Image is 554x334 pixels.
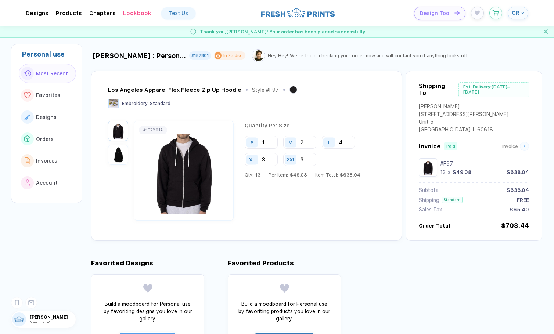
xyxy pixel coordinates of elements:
div: Favorited Products [228,259,294,267]
img: link to icon [25,179,30,186]
img: Tariq.png [253,50,264,61]
div: Shipping [419,197,439,203]
img: Embroidery [108,99,119,108]
span: Account [36,180,58,186]
div: Subtotal [419,187,440,193]
span: Orders [36,136,54,142]
div: Sales Tax [419,207,442,213]
div: #F97 [440,161,529,167]
div: LookbookToggle dropdown menu chapters [123,10,151,17]
span: CR [512,10,519,16]
div: #157801 [191,53,209,58]
img: success gif [187,26,199,37]
button: link to iconInvoices [19,151,76,170]
div: Build a moodboard for Personal use by favoriting designs you love in our gallery. [102,300,194,322]
div: Favorited Designs [91,259,153,267]
span: Embroidery : [122,101,149,106]
div: S [251,139,254,145]
img: icon [454,11,460,15]
div: XL [249,157,255,162]
div: $49.08 [453,169,472,175]
div: Style # F97 [252,87,279,93]
button: link to iconMost Recent [19,64,76,83]
div: Text Us [169,10,188,16]
div: M [288,139,293,145]
img: link to icon [24,114,30,120]
div: [GEOGRAPHIC_DATA] , IL - 60618 [419,127,508,134]
img: 1757426853204hlxeo_nt_front.png [421,160,435,175]
button: link to iconAccount [19,173,76,192]
div: Shipping To [419,83,453,97]
button: Design Toolicon [414,7,465,20]
div: DesignsToggle dropdown menu [26,10,48,17]
img: link to icon [24,70,31,77]
button: link to iconOrders [19,130,76,149]
div: $65.40 [510,207,529,213]
div: FREE [517,197,529,203]
span: Most Recent [36,70,68,76]
div: Item Total: [315,172,360,178]
div: $638.04 [507,187,529,193]
div: Hey Hey! We’re triple-checking your order now and will contact you if anything looks off. [268,53,468,58]
div: 2XL [286,157,295,162]
div: Unit 5 [419,119,508,127]
div: 13 [440,169,446,175]
button: CR [508,7,528,19]
a: Text Us [161,7,195,19]
span: Design Tool [420,10,451,17]
span: Invoices [36,158,57,164]
div: Per Item: [269,172,307,178]
div: ChaptersToggle dropdown menu chapters [89,10,116,17]
span: Need Help? [30,320,50,324]
span: Invoice [419,143,440,150]
div: Order Total [419,223,450,229]
img: user profile [12,312,26,326]
img: link to icon [24,92,31,98]
button: link to iconDesigns [19,108,76,127]
div: Est. Delivery: [DATE]–[DATE] [458,82,529,97]
div: Personal use [22,50,76,58]
div: Paid [446,144,455,149]
div: [PERSON_NAME] : Personal use [93,52,186,59]
img: 1757426853204hlxeo_nt_front.png [110,123,126,139]
div: $638.04 [507,169,529,175]
img: 1757426853204cugil_nt_back.png [110,146,126,163]
button: link to iconFavorites [19,86,76,105]
div: Qty: [245,172,260,178]
div: ProductsToggle dropdown menu [56,10,82,17]
div: L [328,139,331,145]
img: link to icon [24,135,30,142]
div: Standard [442,197,463,203]
img: link to icon [25,157,30,164]
span: Thank you, [PERSON_NAME] ! Your order has been placed successfully. [200,29,367,35]
span: Designs [36,114,57,120]
span: [PERSON_NAME] [30,315,76,320]
div: Build a moodboard for Personal use by favoriting products you love in our gallery. [238,300,330,322]
img: logo [261,7,335,18]
div: In Studio [223,53,241,58]
div: [PERSON_NAME] [419,104,508,111]
div: # 157801A [143,128,163,132]
div: Quantity Per Size [245,123,383,136]
div: [STREET_ADDRESS][PERSON_NAME] [419,111,508,119]
span: Invoice [502,144,518,149]
div: Los Angeles Apparel Flex Fleece Zip Up Hoodie [108,87,241,93]
span: Favorites [36,92,60,98]
div: x [447,169,451,175]
div: $703.44 [501,222,529,229]
div: Lookbook [123,10,151,17]
img: 1757426853204hlxeo_nt_front.png [136,128,231,214]
span: Standard [150,101,170,106]
span: $638.04 [338,172,360,178]
span: $49.08 [288,172,307,178]
span: 13 [253,172,260,178]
